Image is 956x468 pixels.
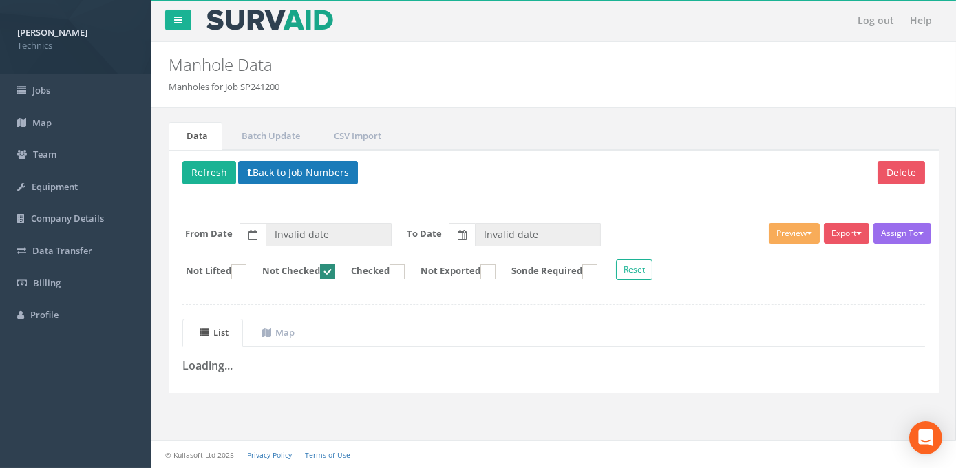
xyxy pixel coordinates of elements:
a: [PERSON_NAME] Technics [17,23,134,52]
span: Data Transfer [32,244,92,257]
a: Data [169,122,222,150]
label: Sonde Required [498,264,597,279]
span: Company Details [31,212,104,224]
h2: Manhole Data [169,56,807,74]
label: Not Exported [407,264,496,279]
small: © Kullasoft Ltd 2025 [165,450,234,460]
label: Not Checked [248,264,335,279]
a: Batch Update [224,122,315,150]
span: Technics [17,39,134,52]
span: Map [32,116,52,129]
input: From Date [266,223,392,246]
a: Map [244,319,309,347]
button: Back to Job Numbers [238,161,358,184]
span: Equipment [32,180,78,193]
span: Profile [30,308,59,321]
label: Checked [337,264,405,279]
button: Export [824,223,869,244]
h3: Loading... [182,360,925,372]
button: Preview [769,223,820,244]
a: CSV Import [316,122,396,150]
button: Refresh [182,161,236,184]
span: Team [33,148,56,160]
span: Jobs [32,84,50,96]
label: Not Lifted [172,264,246,279]
button: Assign To [873,223,931,244]
button: Reset [616,259,652,280]
a: Privacy Policy [247,450,292,460]
input: To Date [475,223,601,246]
uib-tab-heading: Map [262,326,295,339]
div: Open Intercom Messenger [909,421,942,454]
uib-tab-heading: List [200,326,229,339]
a: Terms of Use [305,450,350,460]
a: List [182,319,243,347]
label: From Date [186,227,233,240]
label: To Date [407,227,443,240]
button: Delete [878,161,925,184]
span: Billing [33,277,61,289]
strong: [PERSON_NAME] [17,26,87,39]
li: Manholes for Job SP241200 [169,81,279,94]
